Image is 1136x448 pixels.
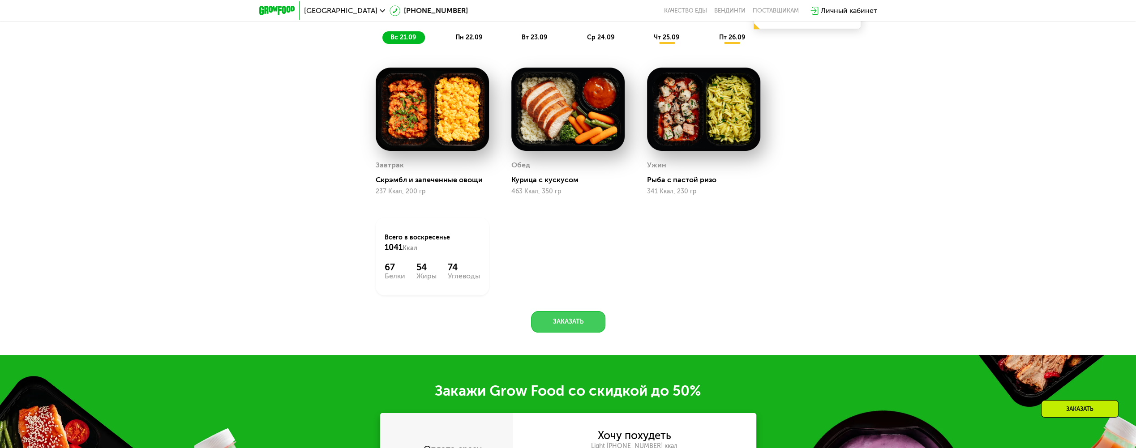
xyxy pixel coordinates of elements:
div: Скрэмбл и запеченные овощи [376,175,496,184]
div: Личный кабинет [821,5,877,16]
div: поставщикам [753,7,799,14]
div: Рыба с пастой ризо [647,175,767,184]
span: пн 22.09 [455,34,482,41]
span: Ккал [403,244,417,252]
a: Качество еды [664,7,707,14]
span: вс 21.09 [390,34,416,41]
div: Ужин [647,158,666,172]
span: вт 23.09 [522,34,547,41]
div: 74 [448,262,480,273]
div: Завтрак [376,158,404,172]
span: ср 24.09 [587,34,614,41]
div: Всего в воскресенье [385,233,480,253]
div: Обед [511,158,530,172]
a: Вендинги [714,7,746,14]
span: [GEOGRAPHIC_DATA] [304,7,377,14]
div: Хочу похудеть [598,431,671,440]
div: Углеводы [448,273,480,280]
span: чт 25.09 [654,34,679,41]
span: пт 26.09 [719,34,745,41]
div: 67 [385,262,405,273]
div: 463 Ккал, 350 гр [511,188,625,195]
span: 1041 [385,243,403,252]
div: Белки [385,273,405,280]
div: 54 [416,262,437,273]
div: 341 Ккал, 230 гр [647,188,760,195]
div: Жиры [416,273,437,280]
button: Заказать [531,311,605,333]
div: Заказать [1041,400,1119,418]
div: 237 Ккал, 200 гр [376,188,489,195]
a: [PHONE_NUMBER] [390,5,468,16]
div: Курица с кускусом [511,175,632,184]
